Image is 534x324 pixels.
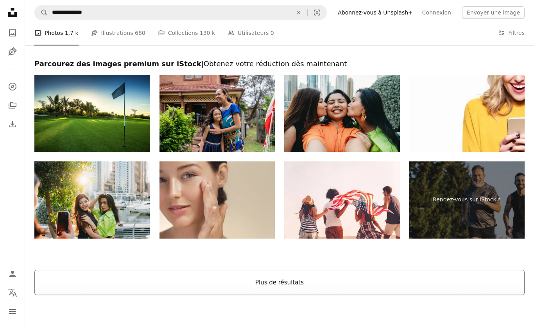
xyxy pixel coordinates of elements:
span: 130 k [200,29,215,37]
a: Abonnez-vous à Unsplash+ [333,6,418,19]
a: Accueil — Unsplash [5,5,20,22]
h2: Parcourez des images premium sur iStock [34,59,525,69]
img: Amis avec le drapeau américain. [284,161,400,239]
span: | Obtenez votre réduction dès maintenant [201,60,347,68]
a: Utilisateurs 0 [228,20,274,45]
form: Rechercher des visuels sur tout le site [34,5,327,20]
button: Plus de résultats [34,270,525,295]
button: Menu [5,304,20,319]
a: Connexion [418,6,456,19]
a: Illustrations [5,44,20,60]
a: Historique de téléchargement [5,116,20,132]
button: Rechercher sur Unsplash [35,5,48,20]
a: Connexion / S’inscrire [5,266,20,282]
img: Deux amis embrassent un autre ami sur les joues à Dubaï [284,75,400,152]
button: Effacer [290,5,307,20]
img: Jeune excitée en regardant son téléphone mobile en souriant. Femme lisant les SMS sur son télépho... [409,75,525,152]
a: Photos [5,25,20,41]
a: Collections [5,98,20,113]
img: Deux mannequins posent pour une photo dans la marina de Dubaï [34,161,150,239]
a: Explorer [5,79,20,94]
button: Recherche de visuels [308,5,326,20]
img: Cosmetics Skin Care Concept Photo de Close-up Femme Visage parfait avec peau hydratée [159,161,275,239]
button: Envoyer une image [462,6,525,19]
img: Sœurs des îles du Pacifique en robes traditionnelles [159,75,275,152]
a: Rendez-vous sur iStock↗ [409,161,525,239]
a: Illustrations 680 [91,20,145,45]
button: Langue [5,285,20,300]
button: Filtres [498,20,525,45]
img: Parcours de Golf dans la campagne [34,75,150,152]
a: Collections 130 k [158,20,215,45]
span: 0 [271,29,274,37]
span: 680 [135,29,145,37]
